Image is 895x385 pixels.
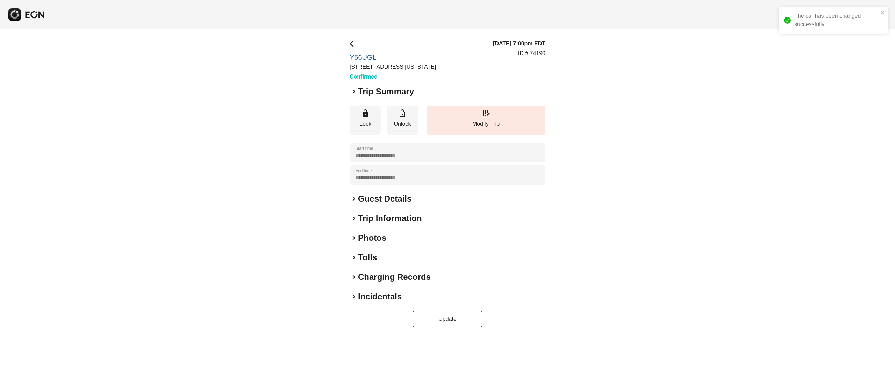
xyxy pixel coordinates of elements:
[350,234,358,242] span: keyboard_arrow_right
[398,109,407,117] span: lock_open
[358,213,422,224] h2: Trip Information
[518,49,545,58] p: ID # 74190
[350,273,358,281] span: keyboard_arrow_right
[390,120,415,128] p: Unlock
[353,120,378,128] p: Lock
[413,311,482,327] button: Update
[358,193,411,204] h2: Guest Details
[880,10,885,15] button: close
[493,39,545,48] h3: [DATE] 7:00pm EDT
[430,120,542,128] p: Modify Trip
[358,232,386,244] h2: Photos
[350,292,358,301] span: keyboard_arrow_right
[350,73,436,81] h3: Confirmed
[350,106,381,135] button: Lock
[350,87,358,96] span: keyboard_arrow_right
[350,63,436,71] p: [STREET_ADDRESS][US_STATE]
[358,271,431,283] h2: Charging Records
[358,291,402,302] h2: Incidentals
[427,106,545,135] button: Modify Trip
[350,195,358,203] span: keyboard_arrow_right
[350,53,436,61] a: Y56UGL
[794,12,878,29] div: The car has been changed successfully.
[361,109,370,117] span: lock
[482,109,490,117] span: edit_road
[387,106,418,135] button: Unlock
[350,39,358,48] span: arrow_back_ios
[358,252,377,263] h2: Tolls
[358,86,414,97] h2: Trip Summary
[350,214,358,223] span: keyboard_arrow_right
[350,253,358,262] span: keyboard_arrow_right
